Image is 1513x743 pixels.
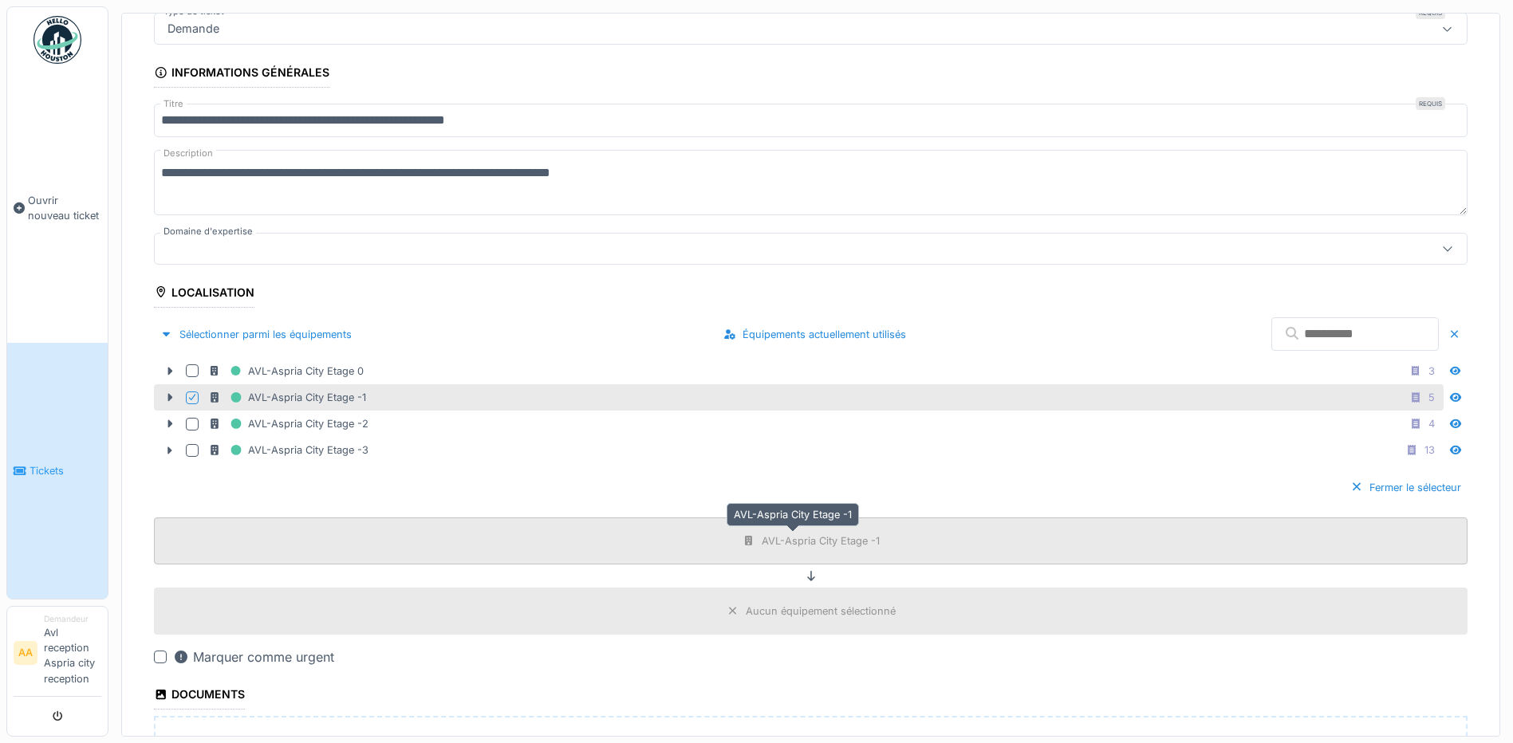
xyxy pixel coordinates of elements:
[1428,416,1435,431] div: 4
[154,324,358,345] div: Sélectionner parmi les équipements
[1428,364,1435,379] div: 3
[1416,97,1445,110] div: Requis
[208,440,368,460] div: AVL-Aspria City Etage -3
[1416,6,1445,19] div: Requis
[208,361,364,381] div: AVL-Aspria City Etage 0
[1344,477,1468,498] div: Fermer le sélecteur
[154,61,329,88] div: Informations générales
[208,414,368,434] div: AVL-Aspria City Etage -2
[44,613,101,693] li: Avl reception Aspria city reception
[7,73,108,343] a: Ouvrir nouveau ticket
[154,682,245,710] div: Documents
[746,603,896,619] div: Aucun équipement sélectionné
[7,343,108,598] a: Tickets
[160,143,216,163] label: Description
[14,613,101,697] a: AA DemandeurAvl reception Aspria city reception
[1428,390,1435,405] div: 5
[727,503,859,526] div: AVL-Aspria City Etage -1
[1424,442,1435,458] div: 13
[762,533,880,548] div: AVL-Aspria City Etage -1
[14,641,37,665] li: AA
[160,97,187,111] label: Titre
[30,463,101,478] span: Tickets
[33,16,81,64] img: Badge_color-CXgf-gQk.svg
[44,613,101,625] div: Demandeur
[208,387,366,407] div: AVL-Aspria City Etage -1
[173,647,334,666] div: Marquer comme urgent
[28,193,101,223] span: Ouvrir nouveau ticket
[161,20,226,37] div: Demande
[160,225,256,238] label: Domaine d'expertise
[154,281,254,308] div: Localisation
[717,324,912,345] div: Équipements actuellement utilisés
